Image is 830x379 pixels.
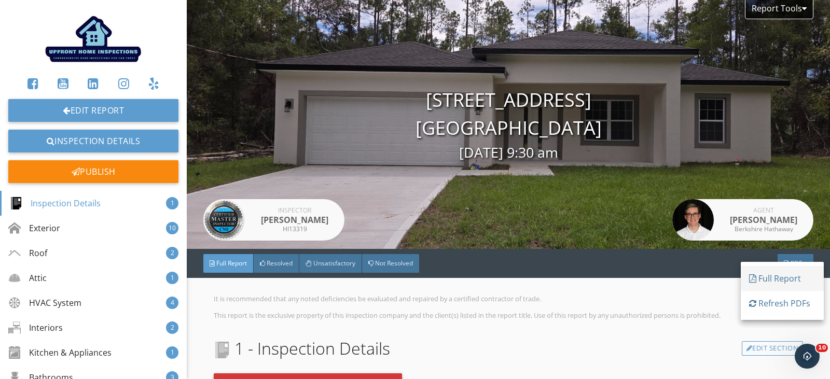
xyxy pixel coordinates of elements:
p: This report is the exclusive property of this inspection company and the client(s) listed in the ... [214,311,804,319]
span: 10 [816,344,828,352]
div: Interiors [8,321,63,334]
div: Inspection Details [10,197,101,209]
div: 2 [166,321,178,334]
div: Refresh PDFs [749,297,815,310]
div: 1 [166,272,178,284]
div: [DATE] 9:30 am [187,142,830,163]
div: Exterior [8,222,60,234]
div: 10 [166,222,178,234]
div: [PERSON_NAME] [722,214,805,226]
iframe: Intercom live chat [795,344,820,369]
a: Full Report [741,266,824,291]
a: Edit Report [8,99,178,122]
a: Edit Section [742,341,804,356]
img: white%20thumb.png [44,8,143,68]
div: Publish [8,160,178,183]
a: Inspector [PERSON_NAME] HI13319 [203,199,344,241]
span: Unsatisfactory [313,259,355,268]
div: [STREET_ADDRESS] [GEOGRAPHIC_DATA] [187,86,830,163]
div: 2 [166,247,178,259]
a: Inspection Details [8,130,178,152]
div: 1 [166,346,178,359]
div: HI13319 [253,226,336,232]
img: data [672,199,714,241]
div: Roof [8,247,47,259]
div: Kitchen & Appliances [8,346,112,359]
div: Inspector [253,207,336,214]
div: Attic [8,272,47,284]
div: Berkshire Hathaway [722,226,805,232]
div: 4 [166,297,178,309]
span: Not Resolved [375,259,413,268]
span: 1 - Inspection Details [214,336,390,361]
img: new_cmi_2.png [203,199,245,241]
div: 1 [166,197,178,209]
div: Full Report [749,272,815,285]
div: [PERSON_NAME] [253,214,336,226]
div: HVAC System [8,297,81,309]
div: Agent [722,207,805,214]
span: PDF [791,259,802,268]
span: Resolved [267,259,293,268]
span: Full Report [216,259,247,268]
p: It is recommended that any noted deficiencies be evaluated and repaired by a certified contractor... [214,294,804,303]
